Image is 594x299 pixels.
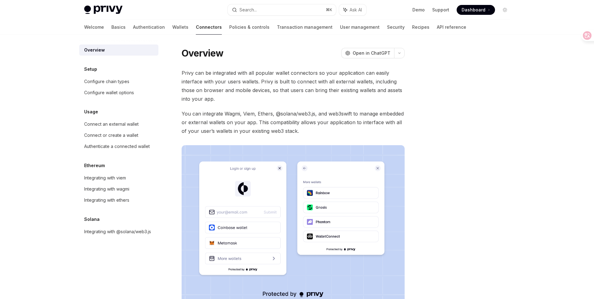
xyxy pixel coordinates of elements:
[84,228,151,235] div: Integrating with @solana/web3.js
[84,108,98,116] h5: Usage
[412,20,429,35] a: Recipes
[79,172,158,183] a: Integrating with viem
[79,76,158,87] a: Configure chain types
[84,120,139,128] div: Connect an external wallet
[196,20,222,35] a: Connectors
[182,109,405,135] span: You can integrate Wagmi, Viem, Ethers, @solana/web3.js, and web3swift to manage embedded or exter...
[133,20,165,35] a: Authentication
[84,143,150,150] div: Authenticate a connected wallet
[79,195,158,206] a: Integrating with ethers
[340,20,380,35] a: User management
[341,48,394,58] button: Open in ChatGPT
[84,78,129,85] div: Configure chain types
[412,7,425,13] a: Demo
[432,7,449,13] a: Support
[437,20,466,35] a: API reference
[79,141,158,152] a: Authenticate a connected wallet
[353,50,390,56] span: Open in ChatGPT
[79,183,158,195] a: Integrating with wagmi
[326,7,332,12] span: ⌘ K
[500,5,510,15] button: Toggle dark mode
[79,87,158,98] a: Configure wallet options
[84,174,126,182] div: Integrating with viem
[84,20,104,35] a: Welcome
[84,65,97,73] h5: Setup
[172,20,188,35] a: Wallets
[84,185,129,193] div: Integrating with wagmi
[387,20,405,35] a: Security
[79,44,158,56] a: Overview
[228,4,336,15] button: Search...⌘K
[182,48,223,59] h1: Overview
[79,119,158,130] a: Connect an external wallet
[229,20,269,35] a: Policies & controls
[84,89,134,96] div: Configure wallet options
[84,196,129,204] div: Integrating with ethers
[182,69,405,103] span: Privy can be integrated with all popular wallet connectors so your application can easily interfa...
[111,20,126,35] a: Basics
[239,6,257,14] div: Search...
[462,7,485,13] span: Dashboard
[84,132,138,139] div: Connect or create a wallet
[84,162,105,169] h5: Ethereum
[84,6,123,14] img: light logo
[350,7,362,13] span: Ask AI
[457,5,495,15] a: Dashboard
[339,4,366,15] button: Ask AI
[277,20,333,35] a: Transaction management
[84,216,100,223] h5: Solana
[84,46,105,54] div: Overview
[79,130,158,141] a: Connect or create a wallet
[79,226,158,237] a: Integrating with @solana/web3.js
